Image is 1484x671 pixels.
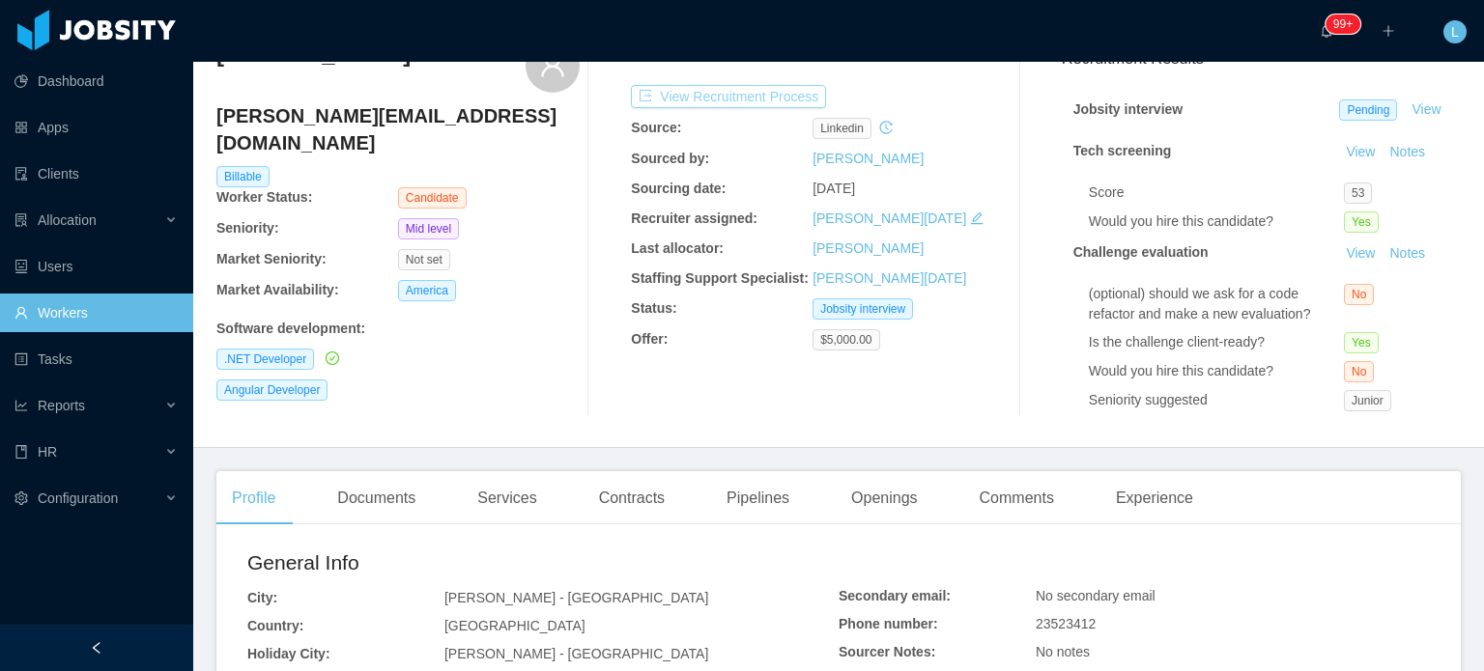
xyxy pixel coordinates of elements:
span: 53 [1344,182,1372,204]
span: No [1344,361,1374,382]
b: Recruiter assigned: [631,210,757,226]
div: (optional) should we ask for a code refactor and make a new evaluation? [1089,284,1344,324]
i: icon: plus [1382,24,1395,38]
b: Sourcing date: [631,181,726,196]
b: Holiday City: [247,646,330,661]
b: Source: [631,120,681,135]
span: Mid level [398,218,459,239]
i: icon: bell [1320,24,1333,38]
span: Not set [398,249,450,270]
i: icon: solution [14,213,28,227]
strong: Challenge evaluation [1073,244,1209,260]
h4: [PERSON_NAME][EMAIL_ADDRESS][DOMAIN_NAME] [216,102,580,156]
span: Reports [38,398,85,413]
span: .NET Developer [216,349,314,370]
b: Phone number: [839,616,938,631]
div: Profile [216,471,291,525]
b: Secondary email: [839,588,951,603]
b: Worker Status: [216,189,312,205]
i: icon: line-chart [14,399,28,412]
span: No notes [1036,644,1090,659]
span: Billable [216,166,270,187]
div: Score [1089,182,1344,203]
b: Market Seniority: [216,251,327,266]
b: Seniority: [216,220,279,236]
b: Sourcer Notes: [839,644,935,659]
span: Junior [1344,390,1391,411]
span: [GEOGRAPHIC_DATA] [444,618,585,633]
i: icon: user [539,51,566,78]
span: Jobsity interview [813,298,913,320]
i: icon: check-circle [326,351,339,365]
i: icon: book [14,445,28,459]
span: Angular Developer [216,379,328,401]
button: icon: exportView Recruitment Process [631,85,826,108]
b: Staffing Support Specialist: [631,270,809,286]
div: Would you hire this candidate? [1089,361,1344,381]
a: icon: profileTasks [14,340,178,378]
b: Status: [631,300,676,316]
span: HR [38,444,57,460]
div: Would you hire this candidate? [1089,211,1344,232]
span: linkedin [813,118,871,139]
div: Comments [964,471,1070,525]
b: City: [247,590,277,605]
sup: 1936 [1326,14,1360,34]
span: Yes [1344,332,1379,353]
a: icon: pie-chartDashboard [14,62,178,100]
span: No [1344,284,1374,305]
a: icon: userWorkers [14,294,178,332]
b: Software development : [216,321,365,336]
span: Allocation [38,212,97,228]
span: Pending [1339,99,1397,121]
a: View [1405,101,1447,117]
strong: Tech screening [1073,143,1172,158]
a: icon: check-circle [322,350,339,366]
i: icon: history [879,121,893,134]
div: Pipelines [711,471,805,525]
b: Offer: [631,331,668,347]
div: Is the challenge client-ready? [1089,332,1344,352]
a: icon: exportView Recruitment Process [631,89,826,104]
a: View [1339,144,1382,159]
span: [DATE] [813,181,855,196]
span: Configuration [38,490,118,506]
button: Notes [1382,242,1433,266]
a: View [1339,245,1382,261]
b: Country: [247,618,303,633]
button: Notes [1382,141,1433,164]
a: [PERSON_NAME] [813,240,924,256]
span: America [398,280,456,301]
div: Documents [322,471,431,525]
div: Openings [836,471,933,525]
span: [PERSON_NAME] - [GEOGRAPHIC_DATA] [444,590,708,605]
span: No secondary email [1036,588,1156,603]
i: icon: setting [14,491,28,505]
a: icon: appstoreApps [14,108,178,147]
span: 23523412 [1036,616,1096,631]
span: $5,000.00 [813,329,879,350]
div: Services [462,471,552,525]
span: Yes [1344,211,1379,233]
div: Experience [1100,471,1209,525]
span: Candidate [398,187,467,209]
b: Sourced by: [631,151,709,166]
a: [PERSON_NAME][DATE] [813,210,966,226]
span: [PERSON_NAME] - [GEOGRAPHIC_DATA] [444,646,708,661]
strong: Jobsity interview [1073,101,1184,117]
a: [PERSON_NAME] [813,151,924,166]
i: icon: edit [970,211,984,225]
a: [PERSON_NAME][DATE] [813,270,966,286]
a: icon: auditClients [14,154,178,193]
h2: General Info [247,547,839,578]
a: icon: robotUsers [14,247,178,286]
div: Seniority suggested [1089,390,1344,410]
b: Last allocator: [631,240,724,256]
div: Contracts [584,471,680,525]
b: Market Availability: [216,282,339,297]
span: L [1451,20,1459,43]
